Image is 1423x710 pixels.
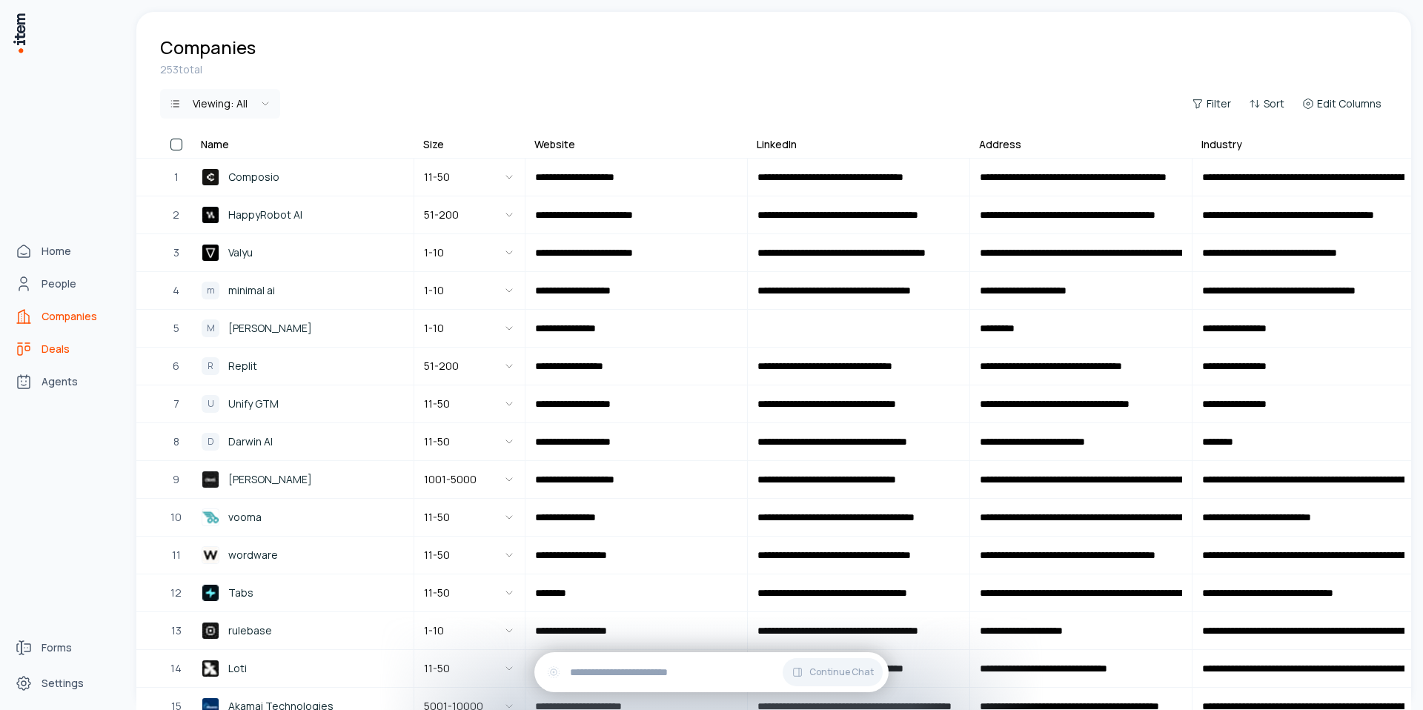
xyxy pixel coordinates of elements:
div: m [202,282,219,299]
img: HappyRobot AI [202,206,219,224]
span: Forms [42,640,72,655]
span: Companies [42,309,97,324]
span: Agents [42,374,78,389]
a: Forms [9,633,122,663]
span: 3 [173,245,179,261]
img: Tabs [202,584,219,602]
span: Sort [1264,96,1284,111]
div: Website [534,137,575,152]
a: M[PERSON_NAME] [193,311,413,346]
a: Deals [9,334,122,364]
a: TabsTabs [193,575,413,611]
span: [PERSON_NAME] [228,320,312,336]
a: wordwarewordware [193,537,413,573]
a: LotiLoti [193,651,413,686]
button: Edit Columns [1296,93,1387,114]
a: DDarwin AI [193,424,413,459]
span: Composio [228,169,279,185]
a: UUnify GTM [193,386,413,422]
div: Industry [1201,137,1242,152]
img: Loti [202,660,219,677]
span: 14 [170,660,182,677]
span: 4 [173,282,179,299]
span: 6 [173,358,179,374]
button: Filter [1186,93,1237,114]
div: Viewing: [193,96,248,111]
img: Item Brain Logo [12,12,27,54]
span: Edit Columns [1317,96,1381,111]
span: Replit [228,358,257,374]
div: M [202,319,219,337]
span: 5 [173,320,179,336]
span: Valyu [228,245,253,261]
span: People [42,276,76,291]
img: Deel [202,471,219,488]
a: voomavooma [193,500,413,535]
a: Companies [9,302,122,331]
span: Darwin AI [228,434,273,450]
span: wordware [228,547,278,563]
span: [PERSON_NAME] [228,471,312,488]
a: mminimal ai [193,273,413,308]
div: Continue Chat [534,652,889,692]
span: Deals [42,342,70,356]
a: ValyuValyu [193,235,413,271]
span: 7 [173,396,179,412]
span: Continue Chat [809,666,874,678]
a: Agents [9,367,122,397]
span: Settings [42,676,84,691]
a: Deel[PERSON_NAME] [193,462,413,497]
div: 253 total [160,62,1387,77]
span: 13 [171,623,182,639]
span: Loti [228,660,247,677]
img: rulebase [202,622,219,640]
div: R [202,357,219,375]
span: 11 [172,547,181,563]
div: LinkedIn [757,137,797,152]
span: 2 [173,207,179,223]
span: HappyRobot AI [228,207,302,223]
div: Address [979,137,1021,152]
span: rulebase [228,623,272,639]
span: Tabs [228,585,253,601]
img: wordware [202,546,219,564]
a: RReplit [193,348,413,384]
span: Home [42,244,71,259]
span: Unify GTM [228,396,279,412]
a: Home [9,236,122,266]
a: ComposioComposio [193,159,413,195]
div: Name [201,137,229,152]
div: U [202,395,219,413]
span: Filter [1207,96,1231,111]
span: 9 [173,471,179,488]
span: vooma [228,509,262,525]
a: Settings [9,668,122,698]
img: Valyu [202,244,219,262]
span: 8 [173,434,179,450]
img: Composio [202,168,219,186]
span: 1 [174,169,179,185]
div: Size [423,137,444,152]
span: 12 [170,585,182,601]
button: Continue Chat [783,658,883,686]
a: People [9,269,122,299]
a: HappyRobot AIHappyRobot AI [193,197,413,233]
img: vooma [202,508,219,526]
h1: Companies [160,36,256,59]
div: D [202,433,219,451]
a: rulebaserulebase [193,613,413,648]
span: 10 [170,509,182,525]
span: minimal ai [228,282,275,299]
button: Sort [1243,93,1290,114]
